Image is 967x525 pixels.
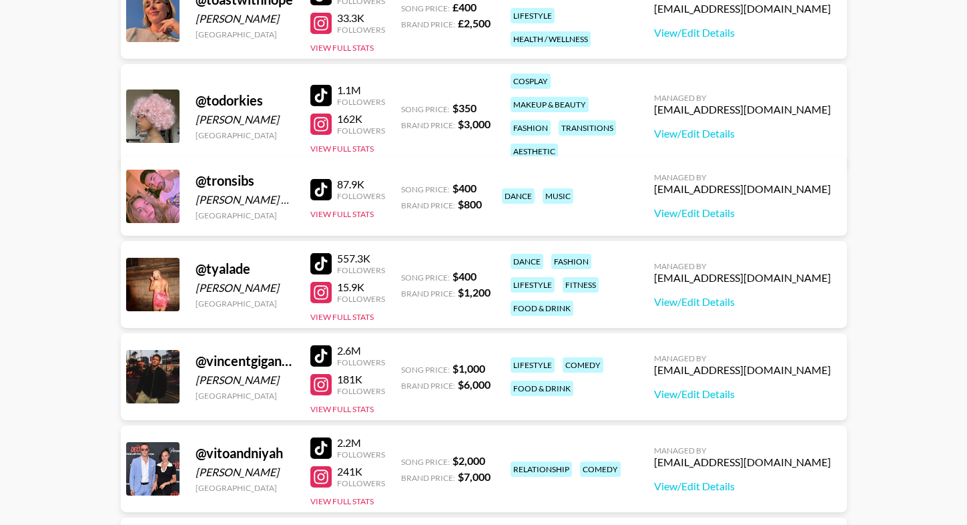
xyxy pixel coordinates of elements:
[310,312,374,322] button: View Full Stats
[337,281,385,294] div: 15.9K
[337,465,385,478] div: 241K
[654,456,831,469] div: [EMAIL_ADDRESS][DOMAIN_NAME]
[401,473,455,483] span: Brand Price:
[196,466,294,479] div: [PERSON_NAME]
[580,462,621,477] div: comedy
[452,270,476,283] strong: $ 400
[337,450,385,460] div: Followers
[458,198,482,210] strong: $ 800
[563,277,599,293] div: fitness
[401,3,450,13] span: Song Price:
[458,378,491,391] strong: $ 6,000
[196,113,294,126] div: [PERSON_NAME]
[502,188,535,204] div: dance
[452,454,485,467] strong: $ 2,000
[337,97,385,107] div: Followers
[511,277,555,293] div: lifestyle
[401,200,455,210] span: Brand Price:
[654,103,831,116] div: [EMAIL_ADDRESS][DOMAIN_NAME]
[196,193,294,206] div: [PERSON_NAME] & [PERSON_NAME]
[337,191,385,201] div: Followers
[337,294,385,304] div: Followers
[337,178,385,191] div: 87.9K
[401,120,455,130] span: Brand Price:
[551,254,591,269] div: fashion
[511,381,573,396] div: food & drink
[511,8,555,23] div: lifestyle
[654,93,831,103] div: Managed By
[337,265,385,275] div: Followers
[401,19,455,29] span: Brand Price:
[654,127,831,140] a: View/Edit Details
[654,182,831,196] div: [EMAIL_ADDRESS][DOMAIN_NAME]
[196,299,294,309] div: [GEOGRAPHIC_DATA]
[458,118,491,130] strong: $ 3,000
[196,29,294,39] div: [GEOGRAPHIC_DATA]
[511,31,591,47] div: health / wellness
[337,11,385,25] div: 33.3K
[337,344,385,357] div: 2.6M
[310,404,374,414] button: View Full Stats
[196,445,294,462] div: @ vitoandniyah
[511,301,573,316] div: food & drink
[452,102,476,114] strong: $ 350
[196,373,294,387] div: [PERSON_NAME]
[401,381,455,391] span: Brand Price:
[196,12,294,25] div: [PERSON_NAME]
[310,209,374,219] button: View Full Stats
[654,206,831,220] a: View/Edit Details
[196,210,294,220] div: [GEOGRAPHIC_DATA]
[337,83,385,97] div: 1.1M
[337,357,385,367] div: Followers
[401,457,450,467] span: Song Price:
[196,281,294,295] div: [PERSON_NAME]
[511,97,589,112] div: makeup & beauty
[401,184,450,194] span: Song Price:
[654,387,831,401] a: View/Edit Details
[337,126,385,136] div: Followers
[563,357,603,373] div: comedy
[654,271,831,285] div: [EMAIL_ADDRESS][DOMAIN_NAME]
[452,1,476,13] strong: £ 400
[337,112,385,126] div: 162K
[511,357,555,373] div: lifestyle
[196,391,294,401] div: [GEOGRAPHIC_DATA]
[196,260,294,277] div: @ tyalade
[337,25,385,35] div: Followers
[543,188,573,204] div: music
[654,446,831,456] div: Managed By
[511,254,543,269] div: dance
[511,462,572,477] div: relationship
[452,182,476,194] strong: $ 400
[337,386,385,396] div: Followers
[559,120,616,136] div: transitions
[196,92,294,109] div: @ todorkies
[401,289,455,299] span: Brand Price:
[654,261,831,271] div: Managed By
[196,130,294,140] div: [GEOGRAPHIC_DATA]
[401,104,450,114] span: Song Price:
[654,295,831,309] a: View/Edit Details
[654,363,831,377] div: [EMAIL_ADDRESS][DOMAIN_NAME]
[458,470,491,483] strong: $ 7,000
[337,252,385,265] div: 557.3K
[310,43,374,53] button: View Full Stats
[511,73,551,89] div: cosplay
[401,273,450,283] span: Song Price:
[196,353,294,369] div: @ vincentgiganteee
[654,353,831,363] div: Managed By
[337,436,385,450] div: 2.2M
[452,362,485,375] strong: $ 1,000
[458,17,491,29] strong: £ 2,500
[654,26,831,39] a: View/Edit Details
[337,373,385,386] div: 181K
[337,478,385,488] div: Followers
[511,144,558,159] div: aesthetic
[310,496,374,506] button: View Full Stats
[654,172,831,182] div: Managed By
[458,286,491,299] strong: $ 1,200
[654,480,831,493] a: View/Edit Details
[511,120,551,136] div: fashion
[196,483,294,493] div: [GEOGRAPHIC_DATA]
[401,365,450,375] span: Song Price:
